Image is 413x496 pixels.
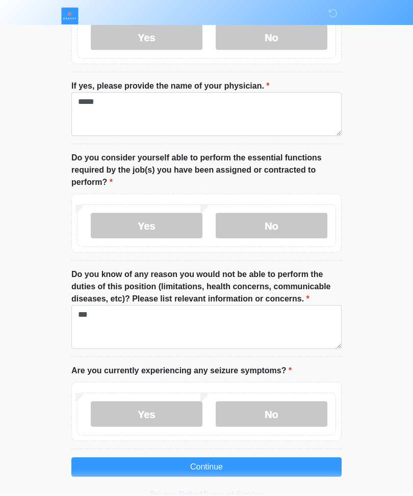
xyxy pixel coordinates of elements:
[61,8,79,25] img: ESHYFT Logo
[216,402,327,427] label: No
[91,25,202,50] label: Yes
[71,458,342,477] button: Continue
[91,213,202,239] label: Yes
[71,365,292,377] label: Are you currently experiencing any seizure symptoms?
[216,25,327,50] label: No
[71,152,342,189] label: Do you consider yourself able to perform the essential functions required by the job(s) you have ...
[71,80,270,93] label: If yes, please provide the name of your physician.
[91,402,202,427] label: Yes
[71,269,342,306] label: Do you know of any reason you would not be able to perform the duties of this position (limitatio...
[216,213,327,239] label: No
